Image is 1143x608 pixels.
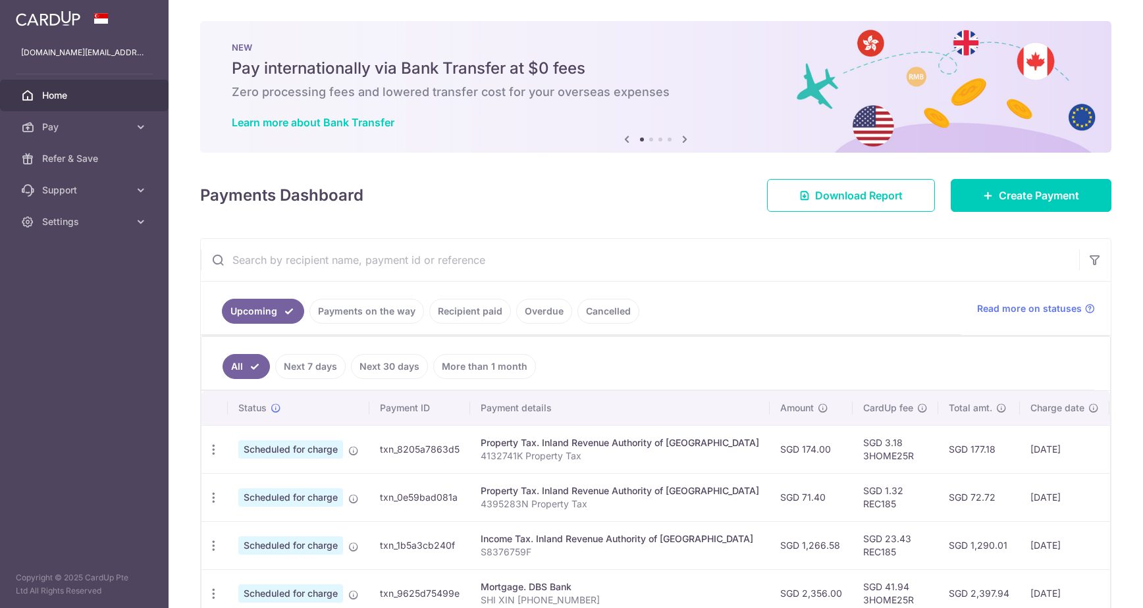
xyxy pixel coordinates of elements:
[853,425,938,473] td: SGD 3.18 3HOME25R
[481,580,759,594] div: Mortgage. DBS Bank
[577,299,639,324] a: Cancelled
[1020,473,1109,521] td: [DATE]
[429,299,511,324] a: Recipient paid
[222,299,304,324] a: Upcoming
[853,521,938,569] td: SGD 23.43 REC185
[977,302,1095,315] a: Read more on statuses
[223,354,270,379] a: All
[200,21,1111,153] img: Bank transfer banner
[767,179,935,212] a: Download Report
[780,401,814,415] span: Amount
[1020,521,1109,569] td: [DATE]
[200,184,363,207] h4: Payments Dashboard
[1020,425,1109,473] td: [DATE]
[42,120,129,134] span: Pay
[369,391,470,425] th: Payment ID
[516,299,572,324] a: Overdue
[951,179,1111,212] a: Create Payment
[232,42,1080,53] p: NEW
[16,11,80,26] img: CardUp
[470,391,770,425] th: Payment details
[42,89,129,102] span: Home
[238,440,343,459] span: Scheduled for charge
[369,425,470,473] td: txn_8205a7863d5
[481,436,759,449] div: Property Tax. Inland Revenue Authority of [GEOGRAPHIC_DATA]
[238,584,343,603] span: Scheduled for charge
[481,449,759,463] p: 4132741K Property Tax
[481,484,759,497] div: Property Tax. Inland Revenue Authority of [GEOGRAPHIC_DATA]
[275,354,346,379] a: Next 7 days
[481,532,759,545] div: Income Tax. Inland Revenue Authority of [GEOGRAPHIC_DATA]
[232,58,1080,79] h5: Pay internationally via Bank Transfer at $0 fees
[481,545,759,559] p: S8376759F
[42,184,129,197] span: Support
[201,239,1079,281] input: Search by recipient name, payment id or reference
[938,473,1020,521] td: SGD 72.72
[369,521,470,569] td: txn_1b5a3cb240f
[938,425,1020,473] td: SGD 177.18
[853,473,938,521] td: SGD 1.32 REC185
[770,473,853,521] td: SGD 71.40
[369,473,470,521] td: txn_0e59bad081a
[770,521,853,569] td: SGD 1,266.58
[433,354,536,379] a: More than 1 month
[238,488,343,507] span: Scheduled for charge
[999,188,1079,203] span: Create Payment
[938,521,1020,569] td: SGD 1,290.01
[21,46,147,59] p: [DOMAIN_NAME][EMAIL_ADDRESS][DOMAIN_NAME]
[232,84,1080,100] h6: Zero processing fees and lowered transfer cost for your overseas expenses
[815,188,903,203] span: Download Report
[481,594,759,607] p: SHI XIN [PHONE_NUMBER]
[481,497,759,511] p: 4395283N Property Tax
[863,401,913,415] span: CardUp fee
[1030,401,1084,415] span: Charge date
[309,299,424,324] a: Payments on the way
[770,425,853,473] td: SGD 174.00
[351,354,428,379] a: Next 30 days
[238,401,267,415] span: Status
[42,152,129,165] span: Refer & Save
[232,116,394,129] a: Learn more about Bank Transfer
[949,401,992,415] span: Total amt.
[42,215,129,228] span: Settings
[977,302,1082,315] span: Read more on statuses
[238,536,343,555] span: Scheduled for charge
